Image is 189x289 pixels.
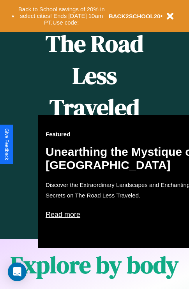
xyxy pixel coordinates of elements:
button: Back to School savings of 20% in select cities! Ends [DATE] 10am PT.Use code: [14,4,109,28]
div: Open Intercom Messenger [8,263,26,281]
div: Give Feedback [4,129,9,160]
b: BACK2SCHOOL20 [109,13,161,19]
h1: Explore by body [11,249,178,281]
h1: The Road Less Traveled [38,28,151,124]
